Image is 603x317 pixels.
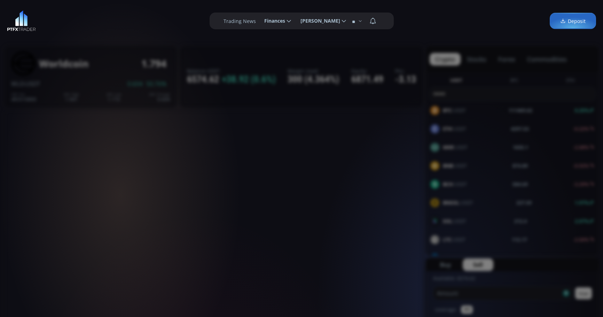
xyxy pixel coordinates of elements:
[550,13,596,29] a: Deposit
[224,17,256,25] label: Trading News
[296,14,340,28] span: [PERSON_NAME]
[7,10,36,31] img: LOGO
[259,14,285,28] span: Finances
[560,17,586,25] span: Deposit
